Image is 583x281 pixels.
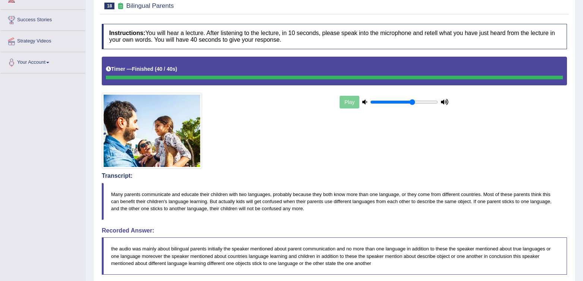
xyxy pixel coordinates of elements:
b: Instructions: [109,30,145,36]
small: Exam occurring question [116,3,124,10]
b: Finished [132,66,154,72]
small: Bilingual Parents [126,2,174,9]
b: 40 / 40s [157,66,176,72]
h4: You will hear a lecture. After listening to the lecture, in 10 seconds, please speak into the mic... [102,24,567,49]
b: ( [155,66,157,72]
h4: Transcript: [102,173,567,179]
b: ) [176,66,177,72]
h4: Recorded Answer: [102,227,567,234]
h5: Timer — [106,66,177,72]
blockquote: the audio was mainly about bilingual parents initially the speaker mentioned about parent communi... [102,237,567,274]
a: Success Stories [0,10,85,28]
span: 18 [104,3,114,9]
a: Your Account [0,52,85,71]
a: Strategy Videos [0,31,85,50]
blockquote: Many parents communicate and educate their children with two languages, probably because they bot... [102,183,567,220]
